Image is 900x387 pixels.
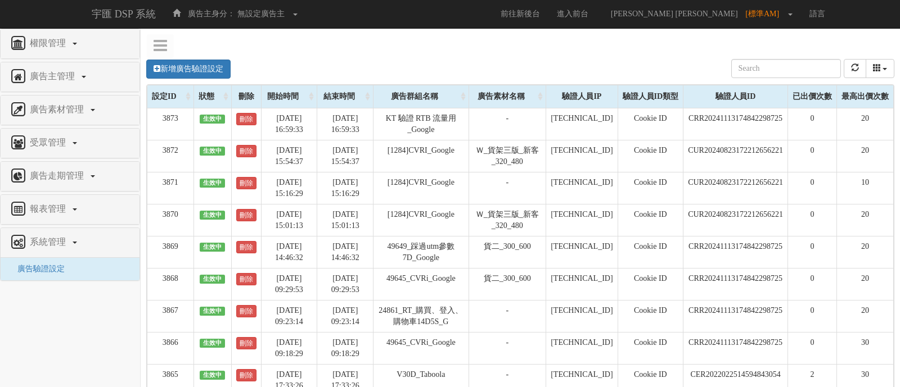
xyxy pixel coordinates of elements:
[147,300,194,332] td: 3867
[373,108,469,140] td: KT 驗證 RTB 流量用_Google
[194,85,231,108] div: 狀態
[618,172,683,204] td: Cookie ID
[147,140,194,172] td: 3872
[546,108,618,140] td: [TECHNICAL_ID]
[200,211,226,220] span: 生效中
[866,59,895,78] button: columns
[469,236,546,268] td: 貨二_300_600
[546,172,618,204] td: [TECHNICAL_ID]
[836,108,893,140] td: 20
[683,332,788,364] td: CRR20241113174842298725
[317,268,373,300] td: [DATE] 09:29:53
[618,236,683,268] td: Cookie ID
[261,140,317,172] td: [DATE] 15:54:37
[236,209,256,221] a: 刪除
[317,332,373,364] td: [DATE] 09:18:29
[373,236,469,268] td: 49649_踩過utm參數7D_Google
[787,140,836,172] td: 0
[836,140,893,172] td: 20
[469,300,546,332] td: -
[146,60,231,79] a: 新增廣告驗證設定
[546,140,618,172] td: [TECHNICAL_ID]
[787,332,836,364] td: 0
[683,85,787,108] div: 驗證人員ID
[373,140,469,172] td: [1284]CVRI_Google
[866,59,895,78] div: Columns
[373,172,469,204] td: [1284]CVRI_Google
[261,204,317,236] td: [DATE] 15:01:13
[147,268,194,300] td: 3868
[261,268,317,300] td: [DATE] 09:29:53
[683,300,788,332] td: CRR20241113174842298725
[373,204,469,236] td: [1284]CVRI_Google
[188,10,235,18] span: 廣告主身分：
[27,38,71,48] span: 權限管理
[261,236,317,268] td: [DATE] 14:46:32
[200,147,226,156] span: 生效中
[9,234,131,252] a: 系統管理
[261,332,317,364] td: [DATE] 09:18:29
[836,236,893,268] td: 20
[236,113,256,125] a: 刪除
[27,104,89,114] span: 廣告素材管理
[232,85,261,108] div: 刪除
[147,85,193,108] div: 設定ID
[469,108,546,140] td: -
[836,268,893,300] td: 20
[9,35,131,53] a: 權限管理
[200,115,226,124] span: 生效中
[200,243,226,252] span: 生效中
[844,59,866,78] button: refresh
[236,305,256,317] a: 刪除
[618,268,683,300] td: Cookie ID
[546,204,618,236] td: [TECHNICAL_ID]
[9,68,131,86] a: 廣告主管理
[618,108,683,140] td: Cookie ID
[9,265,65,273] a: 廣告驗證設定
[745,10,785,18] span: [標準AM]
[27,237,71,247] span: 系統管理
[683,108,788,140] td: CRR20241113174842298725
[836,172,893,204] td: 10
[317,140,373,172] td: [DATE] 15:54:37
[147,332,194,364] td: 3866
[836,204,893,236] td: 20
[317,204,373,236] td: [DATE] 15:01:13
[9,101,131,119] a: 廣告素材管理
[236,273,256,285] a: 刪除
[317,236,373,268] td: [DATE] 14:46:32
[683,204,788,236] td: CUR20240823172212656221
[9,134,131,152] a: 受眾管理
[787,236,836,268] td: 0
[683,140,788,172] td: CUR20240823172212656221
[469,140,546,172] td: Ｗ_貨架三版_新客_320_480
[546,332,618,364] td: [TECHNICAL_ID]
[837,85,893,108] div: 最高出價次數
[261,300,317,332] td: [DATE] 09:23:14
[9,167,131,185] a: 廣告走期管理
[683,236,788,268] td: CRR20241113174842298725
[787,108,836,140] td: 0
[787,172,836,204] td: 0
[261,172,317,204] td: [DATE] 15:16:29
[236,241,256,253] a: 刪除
[788,85,836,108] div: 已出價次數
[469,332,546,364] td: -
[683,268,788,300] td: CRR20241113174842298725
[200,371,226,380] span: 生效中
[317,300,373,332] td: [DATE] 09:23:14
[469,172,546,204] td: -
[546,300,618,332] td: [TECHNICAL_ID]
[236,177,256,189] a: 刪除
[618,140,683,172] td: Cookie ID
[546,268,618,300] td: [TECHNICAL_ID]
[236,369,256,381] a: 刪除
[236,337,256,349] a: 刪除
[683,172,788,204] td: CUR20240823172212656221
[9,201,131,218] a: 報表管理
[262,85,317,108] div: 開始時間
[469,85,546,108] div: 廣告素材名稱
[731,59,841,78] input: Search
[618,204,683,236] td: Cookie ID
[200,339,226,348] span: 生效中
